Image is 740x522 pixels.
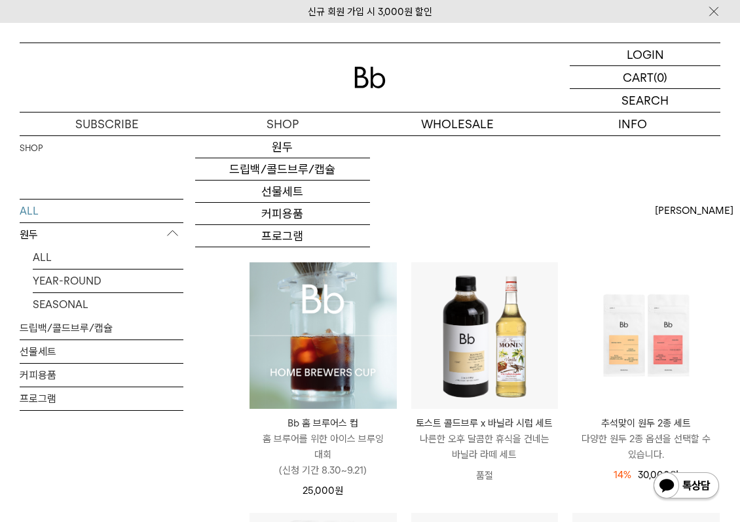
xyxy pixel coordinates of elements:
p: Bb 홈 브루어스 컵 [250,415,397,431]
p: 홈 브루어를 위한 아이스 브루잉 대회 (신청 기간 8.30~9.21) [250,431,397,478]
p: (0) [654,66,667,88]
a: 드립백/콜드브루/캡슐 [20,317,183,339]
a: SEASONAL [33,293,183,316]
p: 추석맞이 원두 2종 세트 [572,415,720,431]
p: WHOLESALE [370,113,546,135]
span: 원 [670,469,678,481]
a: 원두 [195,136,371,158]
img: 추석맞이 원두 2종 세트 [572,262,720,409]
div: 14% [614,467,631,483]
a: 프로그램 [195,225,371,247]
a: Bb 홈 브루어스 컵 홈 브루어를 위한 아이스 브루잉 대회(신청 기간 8.30~9.21) [250,415,397,478]
p: INFO [546,113,721,135]
span: 원 [335,485,343,496]
span: [PERSON_NAME] [655,203,733,218]
p: 토스트 콜드브루 x 바닐라 시럽 세트 [411,415,559,431]
a: 선물세트 [20,340,183,363]
p: LOGIN [627,43,664,65]
a: SUBSCRIBE [20,113,195,135]
p: SEARCH [621,89,669,112]
a: 커피용품 [20,364,183,387]
img: 1000001223_add2_021.jpg [250,262,397,409]
a: ALL [33,246,183,269]
a: ALL [20,200,183,222]
p: 원두 [20,223,183,247]
p: 다양한 원두 2종 옵션을 선택할 수 있습니다. [572,431,720,462]
a: 프로그램 [20,387,183,410]
a: 추석맞이 원두 2종 세트 다양한 원두 2종 옵션을 선택할 수 있습니다. [572,415,720,462]
span: 30,000 [638,469,678,481]
a: 신규 회원 가입 시 3,000원 할인 [308,6,432,18]
a: 토스트 콜드브루 x 바닐라 시럽 세트 나른한 오후 달콤한 휴식을 건네는 바닐라 라떼 세트 [411,415,559,462]
p: CART [623,66,654,88]
img: 토스트 콜드브루 x 바닐라 시럽 세트 [411,262,559,409]
a: SHOP [20,142,43,155]
img: 카카오톡 채널 1:1 채팅 버튼 [652,471,720,502]
a: 커피용품 [195,203,371,225]
a: 선물세트 [195,181,371,203]
a: LOGIN [570,43,720,66]
span: 25,000 [303,485,343,496]
p: 나른한 오후 달콤한 휴식을 건네는 바닐라 라떼 세트 [411,431,559,462]
a: SHOP [195,113,371,135]
img: 로고 [354,67,386,88]
a: 드립백/콜드브루/캡슐 [195,158,371,181]
a: Bb 홈 브루어스 컵 [250,262,397,409]
p: 품절 [411,462,559,489]
a: YEAR-ROUND [33,270,183,292]
a: CART (0) [570,66,720,89]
